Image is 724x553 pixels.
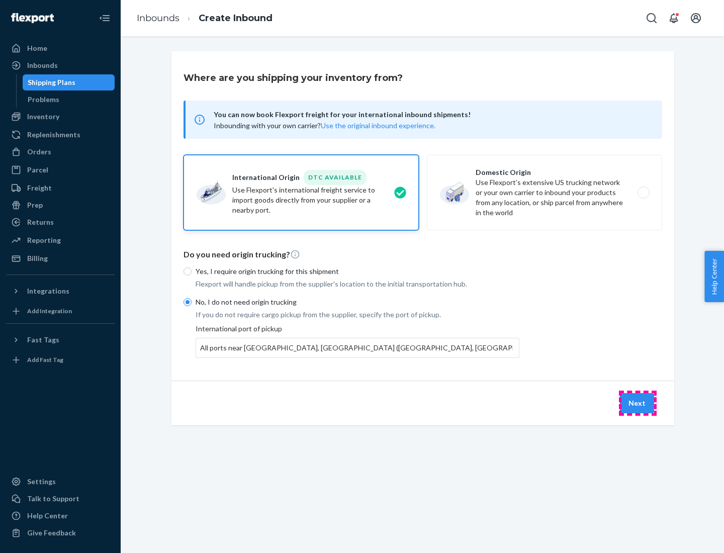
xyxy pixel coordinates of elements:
[704,251,724,302] button: Help Center
[27,307,72,315] div: Add Integration
[6,180,115,196] a: Freight
[27,60,58,70] div: Inbounds
[214,121,435,130] span: Inbounding with your own carrier?
[27,253,48,263] div: Billing
[642,8,662,28] button: Open Search Box
[27,494,79,504] div: Talk to Support
[6,197,115,213] a: Prep
[6,303,115,319] a: Add Integration
[6,214,115,230] a: Returns
[27,235,61,245] div: Reporting
[184,249,662,260] p: Do you need origin trucking?
[27,528,76,538] div: Give Feedback
[6,508,115,524] a: Help Center
[686,8,706,28] button: Open account menu
[23,74,115,90] a: Shipping Plans
[196,266,519,276] p: Yes, I require origin trucking for this shipment
[196,279,519,289] p: Flexport will handle pickup from the supplier's location to the initial transportation hub.
[23,91,115,108] a: Problems
[27,511,68,521] div: Help Center
[27,165,48,175] div: Parcel
[6,525,115,541] button: Give Feedback
[27,200,43,210] div: Prep
[6,127,115,143] a: Replenishments
[6,332,115,348] button: Fast Tags
[196,297,519,307] p: No, I do not need origin trucking
[620,393,654,413] button: Next
[6,250,115,266] a: Billing
[27,217,54,227] div: Returns
[27,355,63,364] div: Add Fast Tag
[28,95,59,105] div: Problems
[27,286,69,296] div: Integrations
[27,43,47,53] div: Home
[129,4,281,33] ol: breadcrumbs
[6,57,115,73] a: Inbounds
[27,130,80,140] div: Replenishments
[664,8,684,28] button: Open notifications
[6,352,115,368] a: Add Fast Tag
[196,310,519,320] p: If you do not require cargo pickup from the supplier, specify the port of pickup.
[137,13,179,24] a: Inbounds
[184,298,192,306] input: No, I do not need origin trucking
[214,109,650,121] span: You can now book Flexport freight for your international inbound shipments!
[95,8,115,28] button: Close Navigation
[321,121,435,131] button: Use the original inbound experience.
[6,474,115,490] a: Settings
[27,335,59,345] div: Fast Tags
[196,324,519,358] div: International port of pickup
[184,267,192,275] input: Yes, I require origin trucking for this shipment
[6,109,115,125] a: Inventory
[27,147,51,157] div: Orders
[6,144,115,160] a: Orders
[27,183,52,193] div: Freight
[11,13,54,23] img: Flexport logo
[6,162,115,178] a: Parcel
[6,232,115,248] a: Reporting
[6,491,115,507] a: Talk to Support
[6,40,115,56] a: Home
[199,13,273,24] a: Create Inbound
[6,283,115,299] button: Integrations
[27,477,56,487] div: Settings
[27,112,59,122] div: Inventory
[184,71,403,84] h3: Where are you shipping your inventory from?
[28,77,75,87] div: Shipping Plans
